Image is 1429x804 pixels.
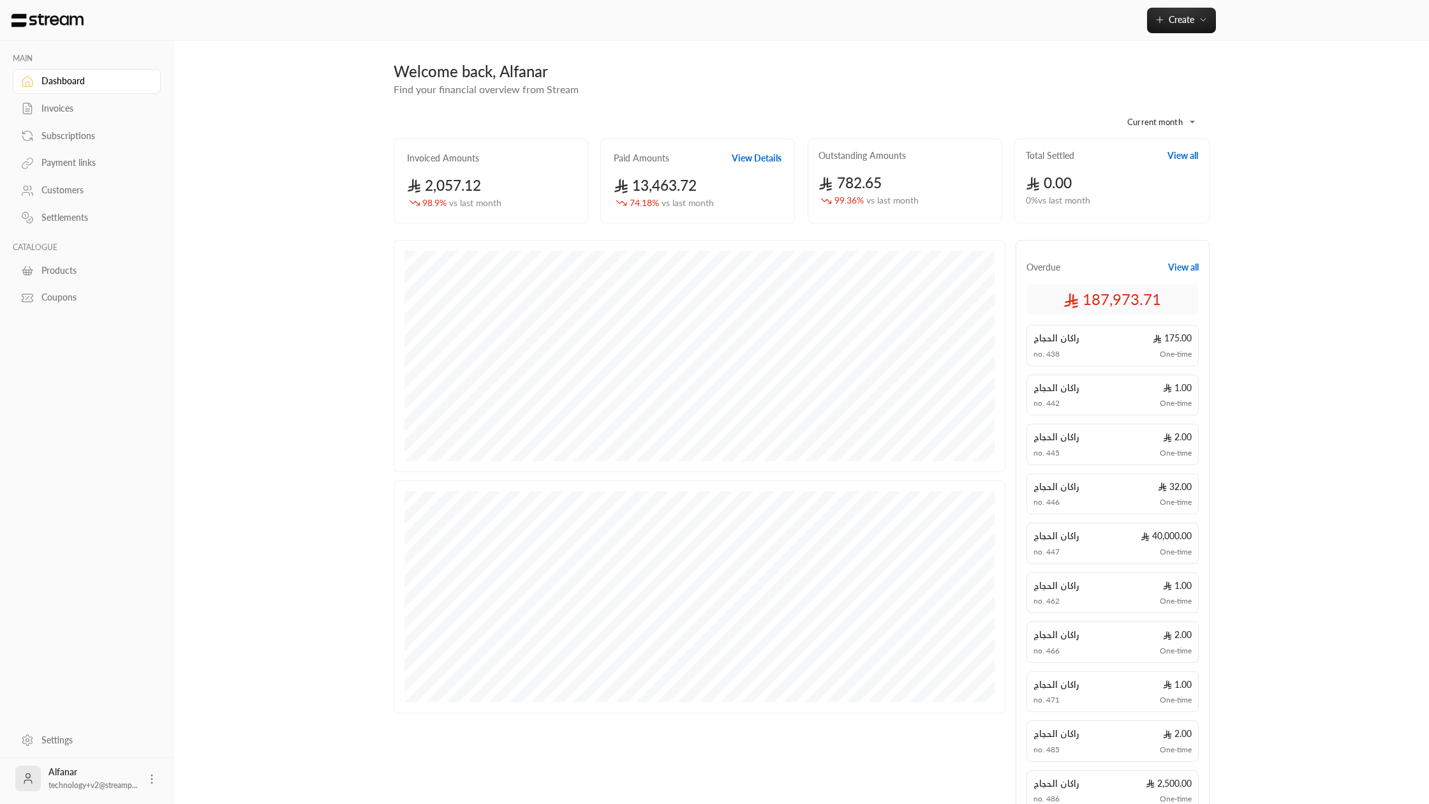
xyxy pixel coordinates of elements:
a: Settings [13,727,161,752]
span: 187,973.71 [1063,289,1161,309]
span: no. 486 [1033,794,1060,804]
span: 2.00 [1163,629,1192,641]
span: One-time [1160,794,1192,804]
span: راكان الحجاج [1033,382,1079,394]
p: MAIN [13,54,161,64]
span: راكان الحجاج [1033,678,1079,691]
span: Create [1169,14,1194,25]
span: One-time [1160,497,1192,507]
div: Settings [41,734,145,747]
span: One-time [1160,695,1192,705]
div: Subscriptions [41,130,145,142]
span: راكان الحجاج [1033,727,1079,740]
span: no. 462 [1033,596,1060,606]
h2: Invoiced Amounts [407,152,479,165]
span: راكان الحجاج [1033,777,1079,790]
span: 32.00 [1158,480,1192,493]
span: Find your financial overview from Stream [394,83,579,95]
span: vs last month [662,197,714,208]
span: 1.00 [1163,382,1192,394]
span: 782.65 [818,174,882,191]
span: vs last month [866,195,919,205]
div: Coupons [41,291,145,304]
div: Customers [41,184,145,197]
a: Payment links [13,151,161,175]
div: Products [41,264,145,277]
span: One-time [1160,349,1192,359]
span: technology+v2@streamp... [48,780,138,790]
button: View all [1168,261,1199,274]
span: 1.00 [1163,678,1192,691]
span: 0.00 [1026,174,1072,191]
span: 13,463.72 [614,177,697,194]
span: راكان الحجاج [1033,629,1079,641]
div: Welcome back, Alfanar [394,61,1210,82]
span: no. 438 [1033,349,1060,359]
h2: Total Settled [1026,149,1074,162]
span: Overdue [1026,261,1060,274]
span: راكان الحجاج [1033,431,1079,443]
span: One-time [1160,745,1192,755]
span: 175.00 [1153,332,1192,345]
h2: Paid Amounts [614,152,669,165]
button: Create [1147,8,1216,33]
span: One-time [1160,398,1192,408]
a: Subscriptions [13,123,161,148]
a: Coupons [13,285,161,310]
a: Dashboard [13,69,161,94]
div: Settlements [41,211,145,224]
div: Current month [1107,105,1203,138]
a: Invoices [13,96,161,121]
span: no. 471 [1033,695,1060,705]
h2: Outstanding Amounts [818,149,906,162]
div: Alfanar [48,766,138,791]
span: 2.00 [1163,431,1192,443]
span: One-time [1160,596,1192,606]
span: 2,500.00 [1146,777,1192,790]
img: Logo [10,13,85,27]
span: راكان الحجاج [1033,579,1079,592]
span: راكان الحجاج [1033,332,1079,345]
span: 0 % vs last month [1026,194,1090,207]
span: One-time [1160,448,1192,458]
a: Settlements [13,205,161,230]
span: no. 466 [1033,646,1060,656]
div: Invoices [41,102,145,115]
span: راكان الحجاج [1033,480,1079,493]
span: vs last month [449,197,501,208]
span: no. 485 [1033,745,1060,755]
span: راكان الحجاج [1033,530,1079,542]
div: Payment links [41,156,145,169]
a: Products [13,258,161,283]
button: View all [1167,149,1198,162]
span: no. 442 [1033,398,1060,408]
span: 2,057.12 [407,177,482,194]
span: 40,000.00 [1141,530,1192,542]
span: no. 445 [1033,448,1060,458]
span: no. 447 [1033,547,1060,557]
span: 99.36 % [834,194,919,207]
span: 98.9 % [422,197,501,210]
a: Customers [13,178,161,203]
div: Dashboard [41,75,145,87]
span: One-time [1160,547,1192,557]
p: CATALOGUE [13,242,161,253]
span: 1.00 [1163,579,1192,592]
span: 2.00 [1163,727,1192,740]
span: One-time [1160,646,1192,656]
span: no. 446 [1033,497,1060,507]
button: View Details [732,152,781,165]
span: 74.18 % [630,197,714,210]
